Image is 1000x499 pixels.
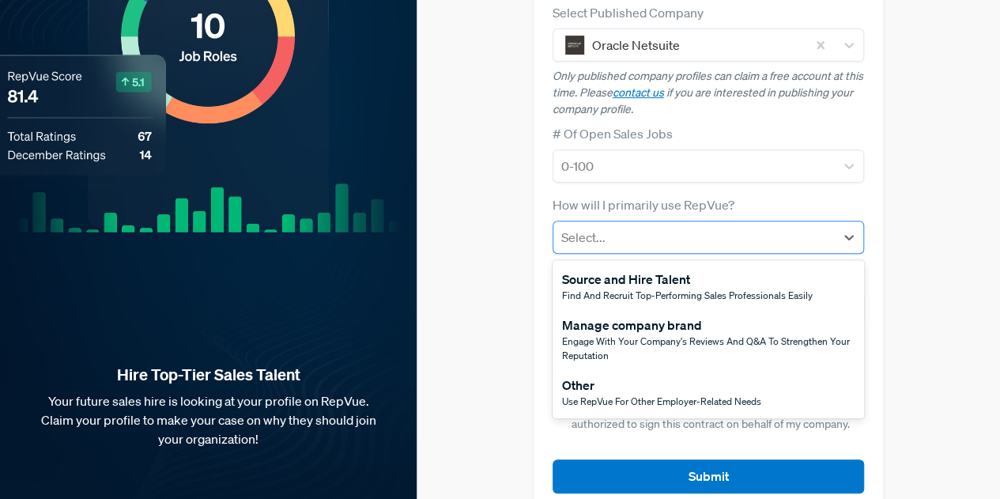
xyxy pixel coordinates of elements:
label: How will I primarily use RepVue? [553,195,734,214]
p: Your future sales hire is looking at your profile on RepVue. Claim your profile to make your case... [25,391,391,448]
strong: Hire Top-Tier Sales Talent [25,365,391,385]
span: Use RepVue for other employer-related needs [562,395,761,408]
div: Manage company brand [562,316,855,335]
button: Submit [553,459,865,493]
div: Source and Hire Talent [562,270,813,289]
span: Find and recruit top-performing sales professionals easily [562,289,813,302]
div: Other [562,376,761,395]
span: Engage with your company's reviews and Q&A to strengthen your reputation [562,335,850,362]
a: contact us [613,85,664,100]
label: Select Published Company [553,3,704,22]
img: Oracle Netsuite [565,36,584,55]
label: # Of Open Sales Jobs [553,124,673,143]
p: Only published company profiles can claim a free account at this time. Please if you are interest... [553,68,865,118]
